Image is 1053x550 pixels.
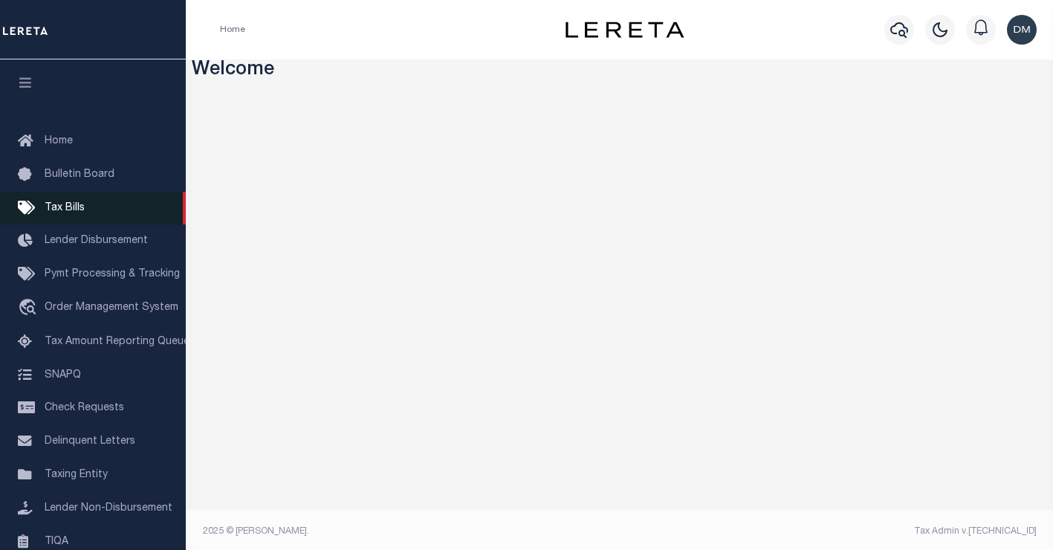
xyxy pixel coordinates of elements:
span: Taxing Entity [45,470,108,480]
span: Tax Amount Reporting Queue [45,337,189,347]
span: SNAPQ [45,369,81,380]
img: logo-dark.svg [566,22,684,38]
span: Order Management System [45,302,178,313]
span: Check Requests [45,403,124,413]
li: Home [220,23,245,36]
i: travel_explore [18,299,42,318]
div: 2025 © [PERSON_NAME]. [192,525,620,538]
span: Lender Disbursement [45,236,148,246]
span: TIQA [45,536,68,546]
span: Bulletin Board [45,169,114,180]
img: svg+xml;base64,PHN2ZyB4bWxucz0iaHR0cDovL3d3dy53My5vcmcvMjAwMC9zdmciIHBvaW50ZXItZXZlbnRzPSJub25lIi... [1007,15,1037,45]
span: Lender Non-Disbursement [45,503,172,514]
h3: Welcome [192,59,1048,82]
div: Tax Admin v.[TECHNICAL_ID] [631,525,1037,538]
span: Delinquent Letters [45,436,135,447]
span: Home [45,136,73,146]
span: Pymt Processing & Tracking [45,269,180,279]
span: Tax Bills [45,203,85,213]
